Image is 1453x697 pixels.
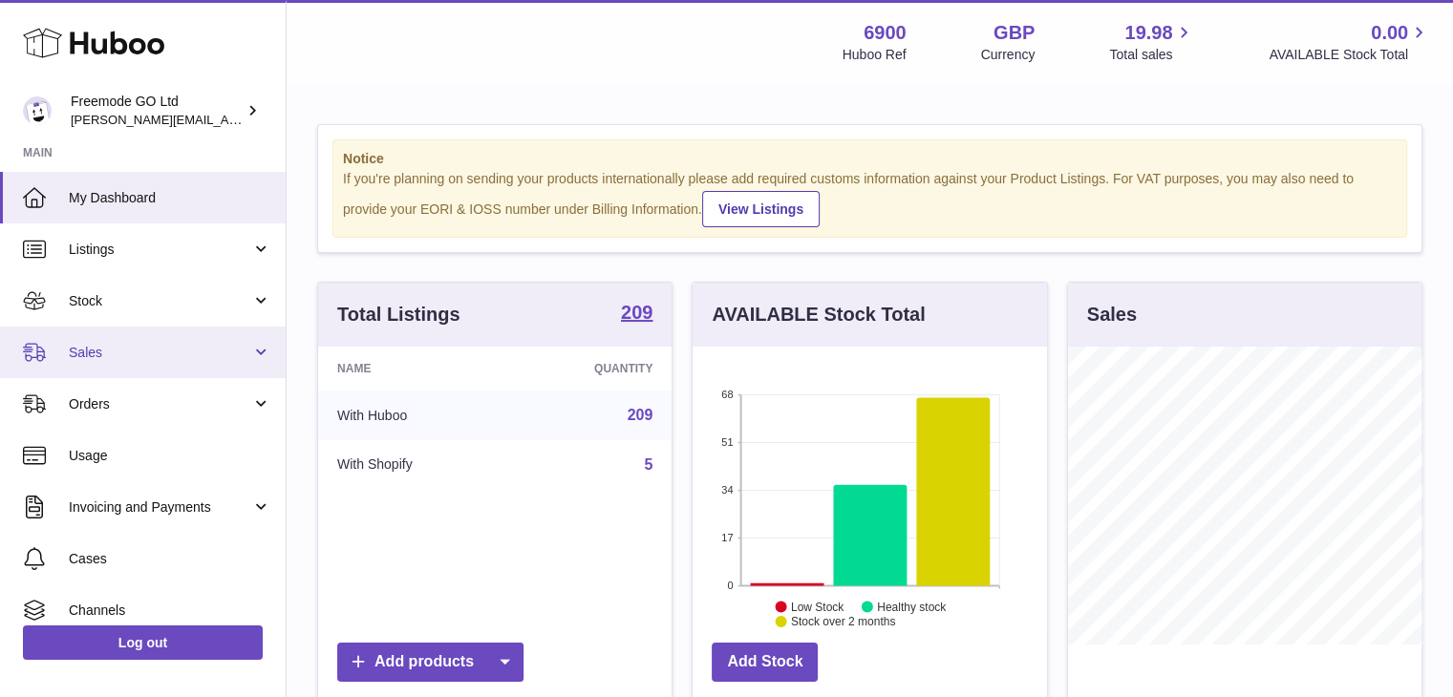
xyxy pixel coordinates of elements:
[877,600,947,613] text: Healthy stock
[628,407,653,423] a: 209
[69,344,251,362] span: Sales
[644,456,652,473] a: 5
[1087,302,1137,327] h3: Sales
[864,20,907,46] strong: 6900
[509,347,673,391] th: Quantity
[69,447,271,465] span: Usage
[69,498,251,517] span: Invoicing and Payments
[1109,20,1194,64] a: 19.98 Total sales
[722,532,734,543] text: 17
[621,303,652,326] a: 209
[69,189,271,207] span: My Dashboard
[23,625,263,660] a: Log out
[69,550,271,568] span: Cases
[337,643,524,682] a: Add products
[712,302,925,327] h3: AVAILABLE Stock Total
[981,46,1036,64] div: Currency
[1371,20,1408,46] span: 0.00
[843,46,907,64] div: Huboo Ref
[722,389,734,400] text: 68
[1269,46,1430,64] span: AVAILABLE Stock Total
[318,391,509,440] td: With Huboo
[728,580,734,591] text: 0
[994,20,1035,46] strong: GBP
[69,292,251,310] span: Stock
[71,112,383,127] span: [PERSON_NAME][EMAIL_ADDRESS][DOMAIN_NAME]
[722,436,734,448] text: 51
[1109,46,1194,64] span: Total sales
[343,170,1397,227] div: If you're planning on sending your products internationally please add required customs informati...
[722,484,734,496] text: 34
[791,600,844,613] text: Low Stock
[23,96,52,125] img: lenka.smikniarova@gioteck.com
[712,643,818,682] a: Add Stock
[702,191,820,227] a: View Listings
[69,602,271,620] span: Channels
[71,93,243,129] div: Freemode GO Ltd
[343,150,1397,168] strong: Notice
[69,241,251,259] span: Listings
[337,302,460,327] h3: Total Listings
[69,395,251,413] span: Orders
[318,347,509,391] th: Name
[318,440,509,490] td: With Shopify
[791,615,895,628] text: Stock over 2 months
[621,303,652,322] strong: 209
[1124,20,1172,46] span: 19.98
[1269,20,1430,64] a: 0.00 AVAILABLE Stock Total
